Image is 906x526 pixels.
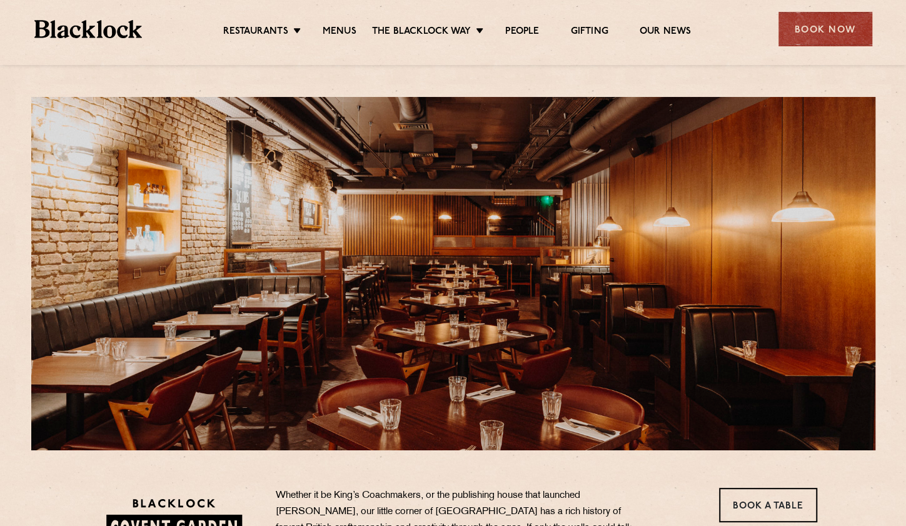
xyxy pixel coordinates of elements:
[778,12,872,46] div: Book Now
[323,26,356,39] a: Menus
[372,26,471,39] a: The Blacklock Way
[223,26,288,39] a: Restaurants
[570,26,608,39] a: Gifting
[34,20,143,38] img: BL_Textured_Logo-footer-cropped.svg
[640,26,692,39] a: Our News
[505,26,539,39] a: People
[719,488,817,522] a: Book a Table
